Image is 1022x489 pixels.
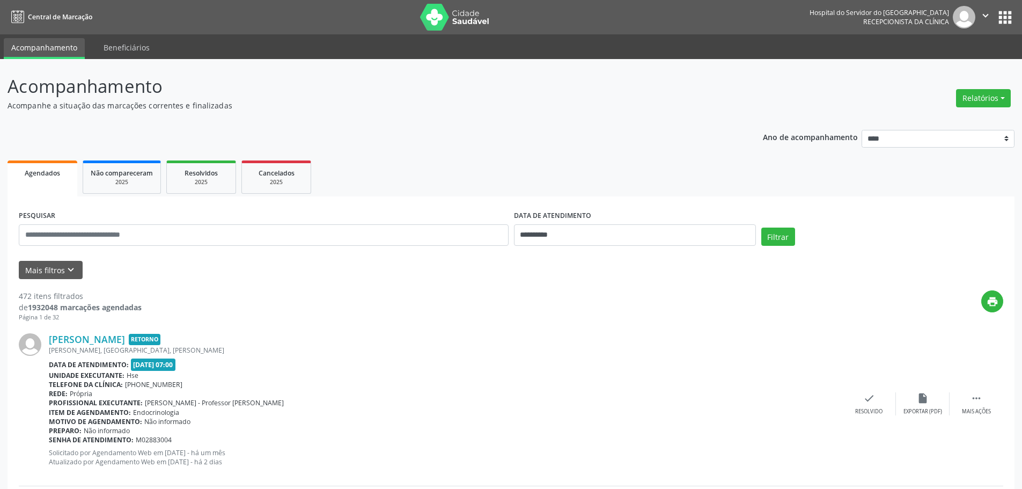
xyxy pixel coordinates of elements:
[514,208,591,224] label: DATA DE ATENDIMENTO
[49,435,134,444] b: Senha de atendimento:
[127,371,138,380] span: Hse
[91,178,153,186] div: 2025
[49,448,842,466] p: Solicitado por Agendamento Web em [DATE] - há um mês Atualizado por Agendamento Web em [DATE] - h...
[4,38,85,59] a: Acompanhamento
[49,380,123,389] b: Telefone da clínica:
[953,6,975,28] img: img
[49,408,131,417] b: Item de agendamento:
[970,392,982,404] i: 
[174,178,228,186] div: 2025
[145,398,284,407] span: [PERSON_NAME] - Professor [PERSON_NAME]
[19,313,142,322] div: Página 1 de 32
[91,169,153,178] span: Não compareceram
[144,417,190,426] span: Não informado
[810,8,949,17] div: Hospital do Servidor do [GEOGRAPHIC_DATA]
[903,408,942,415] div: Exportar (PDF)
[96,38,157,57] a: Beneficiários
[863,392,875,404] i: check
[125,380,182,389] span: [PHONE_NUMBER]
[763,130,858,143] p: Ano de acompanhamento
[8,100,712,111] p: Acompanhe a situação das marcações correntes e finalizadas
[49,398,143,407] b: Profissional executante:
[259,169,295,178] span: Cancelados
[761,228,795,246] button: Filtrar
[70,389,92,398] span: Própria
[133,408,179,417] span: Endocrinologia
[19,290,142,302] div: 472 itens filtrados
[863,17,949,26] span: Recepcionista da clínica
[49,333,125,345] a: [PERSON_NAME]
[19,261,83,280] button: Mais filtroskeyboard_arrow_down
[25,169,60,178] span: Agendados
[49,389,68,398] b: Rede:
[975,6,996,28] button: 
[49,346,842,355] div: [PERSON_NAME], [GEOGRAPHIC_DATA], [PERSON_NAME]
[129,334,160,345] span: Retorno
[917,392,929,404] i: insert_drive_file
[84,426,130,435] span: Não informado
[28,302,142,312] strong: 1932048 marcações agendadas
[8,8,92,26] a: Central de Marcação
[962,408,991,415] div: Mais ações
[987,296,998,308] i: print
[49,417,142,426] b: Motivo de agendamento:
[136,435,172,444] span: M02883004
[49,371,124,380] b: Unidade executante:
[49,360,129,369] b: Data de atendimento:
[956,89,1011,107] button: Relatórios
[8,73,712,100] p: Acompanhamento
[19,302,142,313] div: de
[65,264,77,276] i: keyboard_arrow_down
[855,408,883,415] div: Resolvido
[249,178,303,186] div: 2025
[131,359,176,371] span: [DATE] 07:00
[185,169,218,178] span: Resolvidos
[19,208,55,224] label: PESQUISAR
[996,8,1014,27] button: apps
[19,333,41,356] img: img
[981,290,1003,312] button: print
[980,10,991,21] i: 
[49,426,82,435] b: Preparo:
[28,12,92,21] span: Central de Marcação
